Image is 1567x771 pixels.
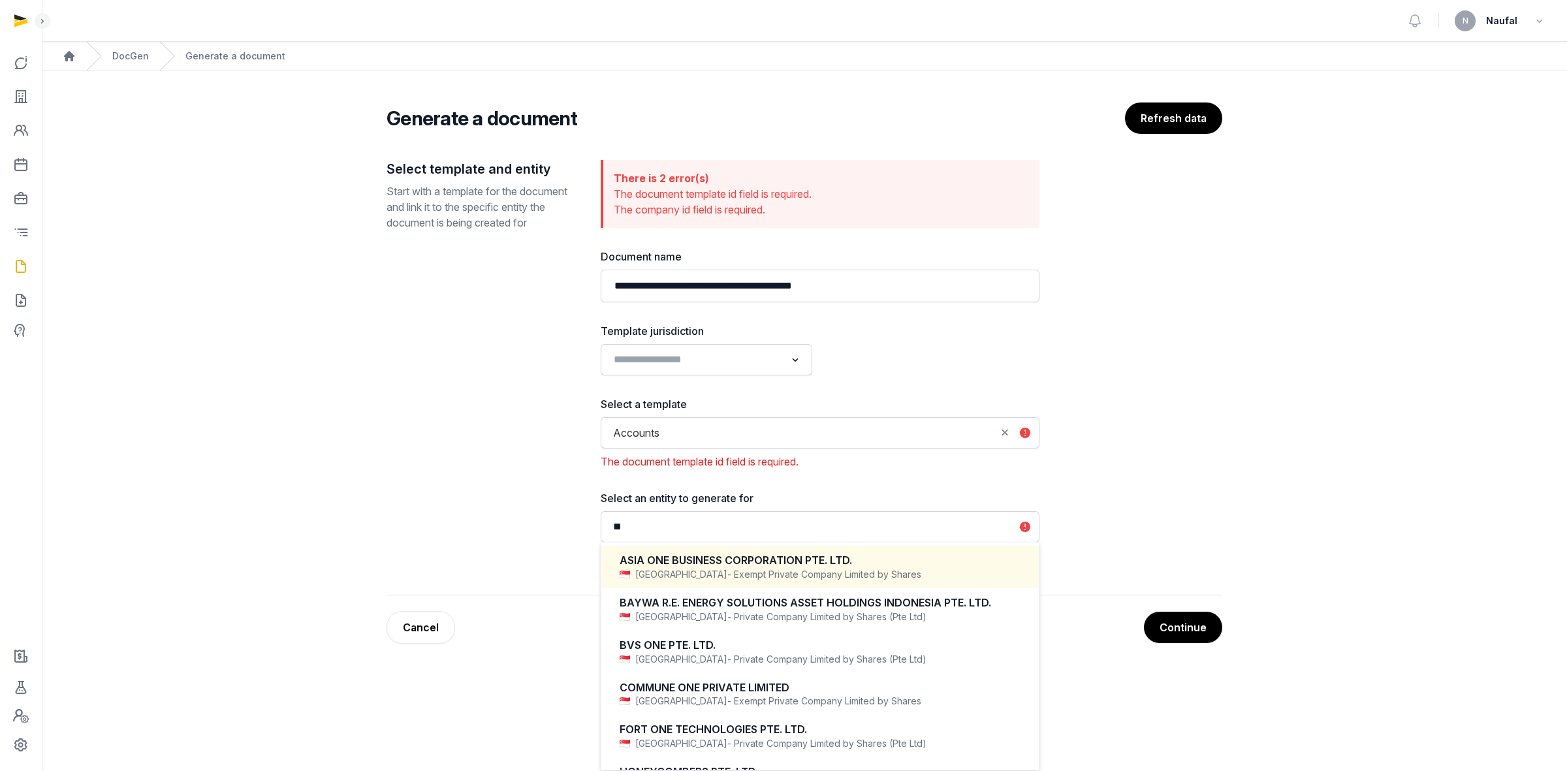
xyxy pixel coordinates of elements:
[601,490,1039,506] label: Select an entity to generate for
[185,50,285,63] div: Generate a document
[387,183,580,230] p: Start with a template for the document and link it to the specific entity the document is being c...
[601,249,1039,264] label: Document name
[665,424,996,442] input: Search for option
[999,424,1011,442] button: Clear Selected
[609,351,785,369] input: Search for option
[609,518,1013,536] input: Search for option
[601,396,1039,412] label: Select a template
[387,106,577,130] h2: Generate a document
[614,187,812,200] span: The document template id field is required.
[607,421,1033,445] div: Search for option
[610,424,663,442] span: Accounts
[1125,102,1222,134] button: Refresh data
[1455,10,1476,31] button: N
[601,548,1039,563] div: The company id field is required.
[42,42,1567,71] nav: Breadcrumb
[601,454,1039,469] div: The document template id field is required.
[607,348,806,371] div: Search for option
[607,515,1033,539] div: Search for option
[1144,612,1222,643] button: Continue
[601,323,812,339] label: Template jurisdiction
[614,170,1029,186] p: There is 2 error(s)
[112,50,149,63] a: DocGen
[387,611,455,644] a: Cancel
[1463,17,1468,25] span: N
[1486,13,1517,29] span: Naufal
[614,203,765,216] span: The company id field is required.
[387,160,580,178] h2: Select template and entity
